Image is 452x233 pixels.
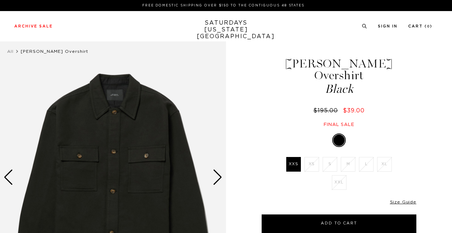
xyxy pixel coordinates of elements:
[197,20,256,40] a: SATURDAYS[US_STATE][GEOGRAPHIC_DATA]
[4,169,13,185] div: Previous slide
[14,24,53,28] a: Archive Sale
[408,24,432,28] a: Cart (0)
[313,108,341,113] del: $195.00
[213,169,222,185] div: Next slide
[343,108,365,113] span: $39.00
[427,25,430,28] small: 0
[17,3,430,8] p: FREE DOMESTIC SHIPPING OVER $150 TO THE CONTIGUOUS 48 STATES
[261,83,417,95] span: Black
[286,157,301,172] label: XXS
[262,214,416,233] button: Add to Cart
[21,49,88,54] span: [PERSON_NAME] Overshirt
[390,200,416,204] a: Size Guide
[7,49,14,54] a: All
[261,58,417,95] h1: [PERSON_NAME] Overshirt
[261,122,417,128] div: Final sale
[378,24,397,28] a: Sign In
